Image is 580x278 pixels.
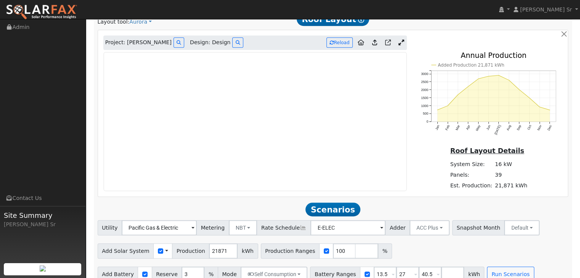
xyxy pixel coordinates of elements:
circle: onclick="" [529,97,530,98]
circle: onclick="" [549,109,550,110]
td: Panels: [449,169,493,180]
text: Annual Production [461,51,527,59]
circle: onclick="" [468,86,469,87]
span: Design: Design [190,38,230,46]
span: Scenarios [305,203,360,216]
circle: onclick="" [437,109,438,110]
span: Site Summary [4,210,82,220]
button: Default [504,220,540,235]
button: NBT [229,220,257,235]
text: 2500 [421,80,428,83]
text: Jan [434,124,440,131]
a: Aurora to Home [355,37,367,49]
span: Rate Schedule [257,220,311,235]
text: Dec [547,124,553,131]
a: Expand Aurora window [396,37,407,48]
td: 21,871 kWh [493,180,529,191]
circle: onclick="" [498,75,499,76]
span: Add Solar System [98,243,154,259]
button: ACC Plus [410,220,450,235]
button: Reload [326,37,353,48]
circle: onclick="" [488,75,489,77]
span: kWh [237,243,258,259]
i: Show Help [358,17,364,23]
td: 39 [493,169,529,180]
text: Sep [516,124,522,131]
circle: onclick="" [508,79,509,80]
td: Est. Production: [449,180,493,191]
a: Open in Aurora [382,37,394,49]
text: Mar [455,124,460,131]
circle: onclick="" [478,78,479,79]
a: Upload consumption to Aurora project [369,37,380,49]
text: May [475,124,481,131]
text: Nov [537,124,543,131]
span: Utility [98,220,122,235]
text: Added Production 21,871 kWh [438,62,504,67]
span: [PERSON_NAME] Sr [520,6,572,13]
text: Feb [445,124,450,131]
text: 0 [426,120,428,123]
circle: onclick="" [457,94,458,95]
a: Aurora [129,18,152,26]
span: Adder [385,220,410,235]
circle: onclick="" [539,106,540,107]
span: Metering [196,220,229,235]
text: 2000 [421,88,428,91]
text: Apr [465,124,471,130]
div: [PERSON_NAME] Sr [4,220,82,228]
input: Select a Utility [122,220,197,235]
span: Project: [PERSON_NAME] [105,38,172,46]
text: Jun [485,124,491,131]
img: retrieve [40,265,46,272]
span: % [378,243,392,259]
circle: onclick="" [447,105,448,106]
span: Snapshot Month [452,220,505,235]
input: Select a Rate Schedule [310,220,386,235]
text: 500 [423,112,429,115]
text: [DATE] [493,124,501,135]
text: Oct [527,124,532,131]
span: Layout tool: [98,19,130,25]
span: Production [172,243,209,259]
text: 1000 [421,104,428,107]
u: Roof Layout Details [450,147,524,155]
text: 1500 [421,96,428,99]
text: Aug [506,124,512,131]
span: Production Ranges [261,243,320,259]
td: 16 kW [493,159,529,169]
td: System Size: [449,159,493,169]
circle: onclick="" [519,89,520,90]
text: 3000 [421,72,428,75]
img: SolarFax [6,4,77,20]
